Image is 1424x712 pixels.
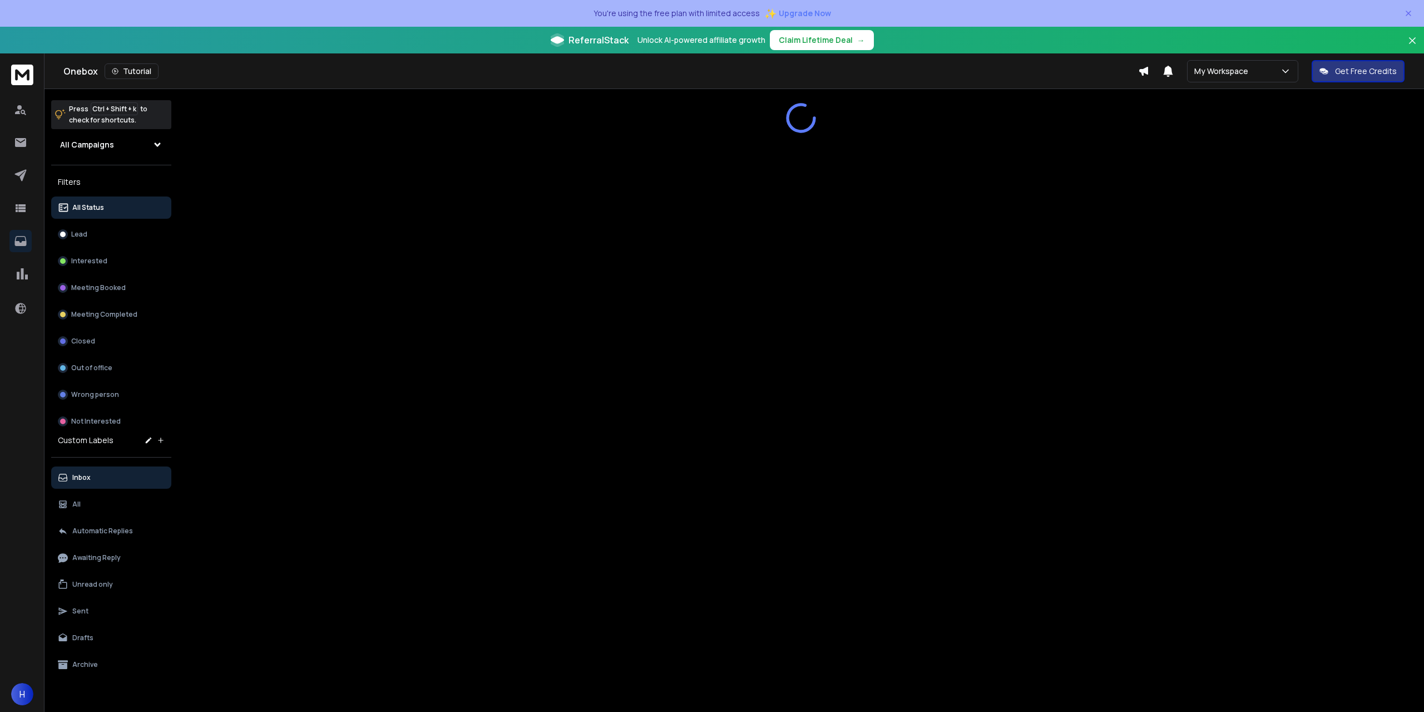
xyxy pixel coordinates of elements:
button: Close banner [1405,33,1420,60]
p: Get Free Credits [1335,66,1397,77]
button: All Campaigns [51,134,171,156]
button: Not Interested [51,410,171,433]
button: ✨Upgrade Now [764,2,831,24]
span: ✨ [764,6,777,21]
button: All [51,493,171,515]
h3: Custom Labels [58,435,113,446]
h3: Filters [51,174,171,190]
p: Unread only [72,580,113,589]
button: H [11,683,33,705]
button: Out of office [51,357,171,379]
button: Tutorial [105,63,159,79]
p: Not Interested [71,417,121,426]
button: Claim Lifetime Deal→ [770,30,874,50]
button: Drafts [51,627,171,649]
button: Interested [51,250,171,272]
p: Awaiting Reply [72,553,121,562]
p: Out of office [71,364,112,372]
button: Closed [51,330,171,352]
h1: All Campaigns [60,139,114,150]
button: Get Free Credits [1312,60,1405,82]
button: All Status [51,197,171,219]
button: Inbox [51,467,171,489]
p: All Status [72,203,104,212]
span: ReferralStack [568,33,629,47]
button: Meeting Completed [51,303,171,326]
span: → [857,35,865,46]
button: Archive [51,654,171,676]
p: Archive [72,660,98,669]
button: Automatic Replies [51,520,171,542]
button: Lead [51,223,171,245]
p: Automatic Replies [72,527,133,536]
p: Wrong person [71,390,119,399]
button: Awaiting Reply [51,547,171,569]
button: Wrong person [51,384,171,406]
p: Closed [71,337,95,346]
p: My Workspace [1194,66,1253,77]
p: Meeting Booked [71,283,126,292]
div: Onebox [63,63,1138,79]
p: Press to check for shortcuts. [69,104,147,126]
p: Lead [71,230,87,239]
p: Sent [72,607,88,616]
p: Meeting Completed [71,310,137,319]
p: Unlock AI-powered affiliate growth [637,35,765,46]
p: Inbox [72,473,91,482]
p: Drafts [72,634,93,642]
button: Meeting Booked [51,277,171,299]
p: All [72,500,81,509]
span: Upgrade Now [779,8,831,19]
button: Unread only [51,573,171,596]
span: Ctrl + Shift + k [91,102,138,115]
button: Sent [51,600,171,622]
p: You're using the free plan with limited access [594,8,760,19]
p: Interested [71,257,107,266]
